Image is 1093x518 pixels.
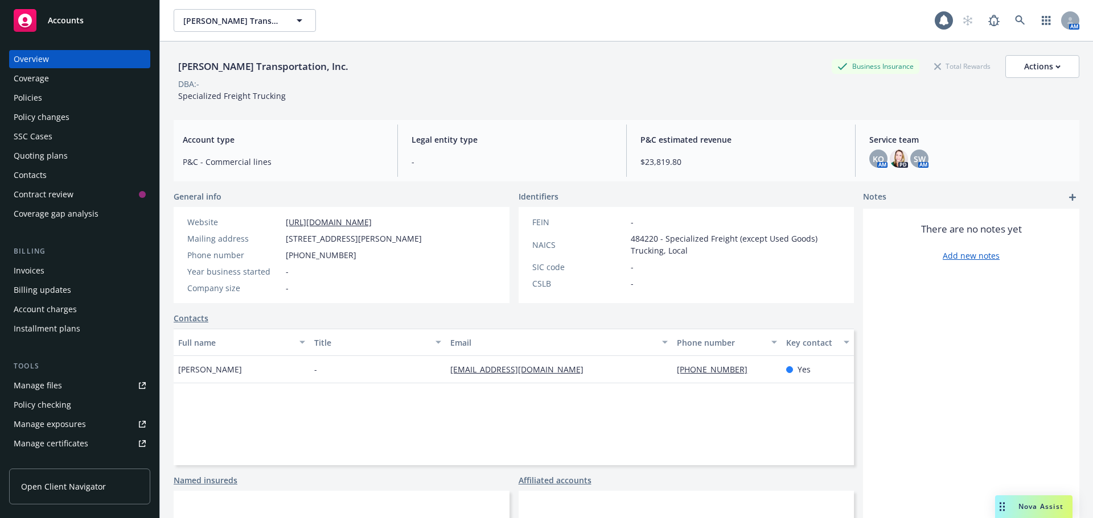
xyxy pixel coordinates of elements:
span: - [631,261,634,273]
span: KO [873,153,884,165]
div: Contract review [14,185,73,204]
div: FEIN [532,216,626,228]
span: Notes [863,190,886,204]
span: Open Client Navigator [21,480,106,492]
div: Policies [14,89,42,107]
div: Phone number [187,249,281,261]
div: Quoting plans [14,147,68,165]
a: [PHONE_NUMBER] [677,364,757,375]
div: Drag to move [995,495,1009,518]
span: SW [914,153,926,165]
a: add [1066,190,1079,204]
div: CSLB [532,277,626,289]
button: Key contact [782,329,854,356]
div: Billing updates [14,281,71,299]
div: Policy changes [14,108,69,126]
div: Overview [14,50,49,68]
div: Key contact [786,337,837,349]
a: Invoices [9,262,150,280]
span: Legal entity type [412,134,613,146]
div: Account charges [14,300,77,318]
a: Quoting plans [9,147,150,165]
a: Policy checking [9,396,150,414]
span: Identifiers [519,190,558,202]
a: Policy changes [9,108,150,126]
div: Email [450,337,655,349]
span: General info [174,190,221,202]
span: [PHONE_NUMBER] [286,249,356,261]
span: [PERSON_NAME] [178,363,242,375]
div: Invoices [14,262,44,280]
div: Manage exposures [14,415,86,433]
a: Affiliated accounts [519,474,591,486]
span: Yes [798,363,811,375]
div: Billing [9,246,150,257]
button: Title [310,329,446,356]
button: Phone number [672,329,781,356]
span: P&C - Commercial lines [183,156,384,168]
div: SIC code [532,261,626,273]
button: [PERSON_NAME] Transportation, Inc. [174,9,316,32]
span: Service team [869,134,1070,146]
span: P&C estimated revenue [640,134,841,146]
a: Coverage gap analysis [9,205,150,223]
div: Coverage gap analysis [14,205,98,223]
a: Coverage [9,69,150,88]
a: Report a Bug [983,9,1005,32]
div: Phone number [677,337,764,349]
a: Contacts [9,166,150,184]
div: Year business started [187,266,281,277]
a: Manage claims [9,454,150,472]
div: Full name [178,337,293,349]
div: Company size [187,282,281,294]
a: Manage certificates [9,434,150,453]
a: Search [1009,9,1032,32]
span: - [631,216,634,228]
div: SSC Cases [14,127,52,146]
span: 484220 - Specialized Freight (except Used Goods) Trucking, Local [631,233,841,256]
div: Contacts [14,166,47,184]
a: [EMAIL_ADDRESS][DOMAIN_NAME] [450,364,593,375]
div: Manage claims [14,454,71,472]
div: Manage files [14,376,62,395]
div: DBA: - [178,78,199,90]
div: [PERSON_NAME] Transportation, Inc. [174,59,353,74]
span: Account type [183,134,384,146]
span: - [286,282,289,294]
span: [PERSON_NAME] Transportation, Inc. [183,15,282,27]
div: NAICS [532,239,626,251]
div: Business Insurance [832,59,919,73]
a: Contacts [174,312,208,324]
span: - [314,363,317,375]
a: Add new notes [943,250,1000,262]
a: Manage exposures [9,415,150,433]
a: [URL][DOMAIN_NAME] [286,217,372,227]
span: $23,819.80 [640,156,841,168]
span: - [631,277,634,289]
span: - [412,156,613,168]
div: Installment plans [14,320,80,338]
button: Actions [1005,55,1079,78]
span: Specialized Freight Trucking [178,90,286,101]
a: Account charges [9,300,150,318]
span: Accounts [48,16,84,25]
button: Nova Assist [995,495,1073,518]
span: [STREET_ADDRESS][PERSON_NAME] [286,233,422,245]
div: Actions [1024,56,1061,77]
a: Installment plans [9,320,150,338]
span: There are no notes yet [921,222,1022,236]
div: Title [314,337,429,349]
div: Manage certificates [14,434,88,453]
span: - [286,266,289,277]
a: Policies [9,89,150,107]
a: Overview [9,50,150,68]
a: Start snowing [956,9,979,32]
a: Accounts [9,5,150,36]
a: Manage files [9,376,150,395]
button: Email [446,329,672,356]
div: Coverage [14,69,49,88]
a: Contract review [9,185,150,204]
a: Switch app [1035,9,1058,32]
div: Tools [9,360,150,372]
span: Nova Assist [1018,502,1063,511]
